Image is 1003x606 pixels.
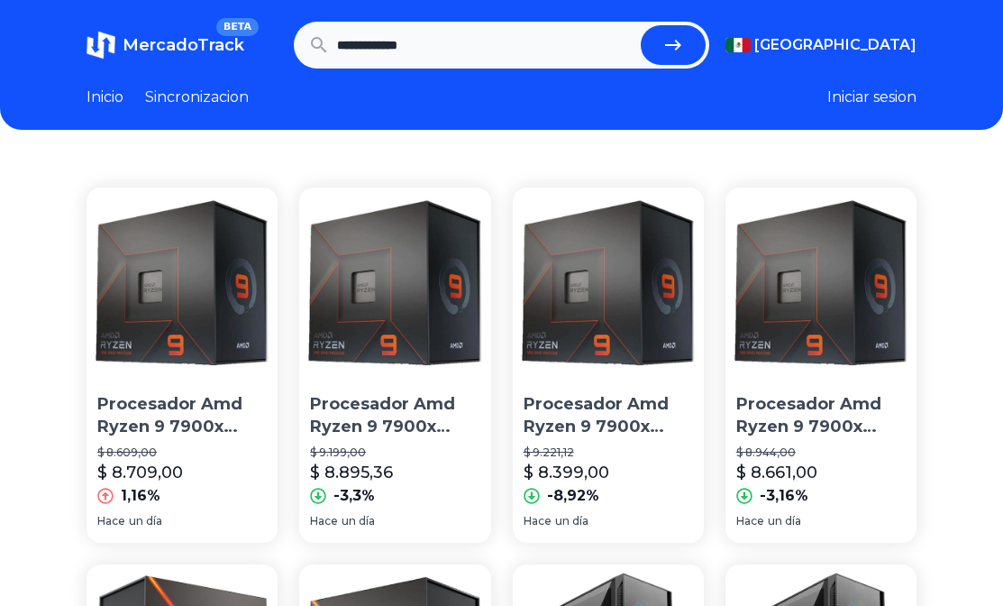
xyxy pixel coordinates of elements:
[87,31,115,60] img: MercadoTrack
[310,393,479,438] p: Procesador Amd Ryzen 9 7900x 5.7ghz 12core Am5 100-100000589
[513,188,704,379] img: Procesador Amd Ryzen 9 7900x 5.7ghz 12core Am5 100-100000589
[524,445,693,460] p: $ 9.221,12
[736,514,764,528] span: Hace
[736,460,817,485] p: $ 8.661,00
[725,38,751,52] img: Mexico
[736,445,906,460] p: $ 8.944,00
[97,393,267,438] p: Procesador Amd Ryzen 9 7900x 5.7ghz 12core Am5 100-100000589
[768,514,801,528] span: un día
[310,460,393,485] p: $ 8.895,36
[513,188,704,543] a: Procesador Amd Ryzen 9 7900x 5.7ghz 12core Am5 100-100000589Procesador Amd Ryzen 9 7900x 5.7ghz 1...
[725,188,916,379] img: Procesador Amd Ryzen 9 7900x 5.7ghz 12core Am5 100-100000589
[87,188,278,379] img: Procesador Amd Ryzen 9 7900x 5.7ghz 12core Am5 100-100000589
[342,514,375,528] span: un día
[97,445,267,460] p: $ 8.609,00
[524,460,609,485] p: $ 8.399,00
[97,514,125,528] span: Hace
[97,460,183,485] p: $ 8.709,00
[725,34,916,56] button: [GEOGRAPHIC_DATA]
[299,188,490,379] img: Procesador Amd Ryzen 9 7900x 5.7ghz 12core Am5 100-100000589
[760,485,808,507] p: -3,16%
[87,31,244,60] a: MercadoTrackBETA
[299,188,490,543] a: Procesador Amd Ryzen 9 7900x 5.7ghz 12core Am5 100-100000589Procesador Amd Ryzen 9 7900x 5.7ghz 1...
[310,514,338,528] span: Hace
[121,485,160,507] p: 1,16%
[754,34,916,56] span: [GEOGRAPHIC_DATA]
[725,188,916,543] a: Procesador Amd Ryzen 9 7900x 5.7ghz 12core Am5 100-100000589Procesador Amd Ryzen 9 7900x 5.7ghz 1...
[555,514,588,528] span: un día
[123,35,244,55] span: MercadoTrack
[524,514,552,528] span: Hace
[216,18,259,36] span: BETA
[87,188,278,543] a: Procesador Amd Ryzen 9 7900x 5.7ghz 12core Am5 100-100000589Procesador Amd Ryzen 9 7900x 5.7ghz 1...
[524,393,693,438] p: Procesador Amd Ryzen 9 7900x 5.7ghz 12core Am5 100-100000589
[736,393,906,438] p: Procesador Amd Ryzen 9 7900x 5.7ghz 12core Am5 100-100000589
[145,87,249,108] a: Sincronizacion
[333,485,375,507] p: -3,3%
[310,445,479,460] p: $ 9.199,00
[129,514,162,528] span: un día
[87,87,123,108] a: Inicio
[827,87,916,108] button: Iniciar sesion
[547,485,599,507] p: -8,92%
